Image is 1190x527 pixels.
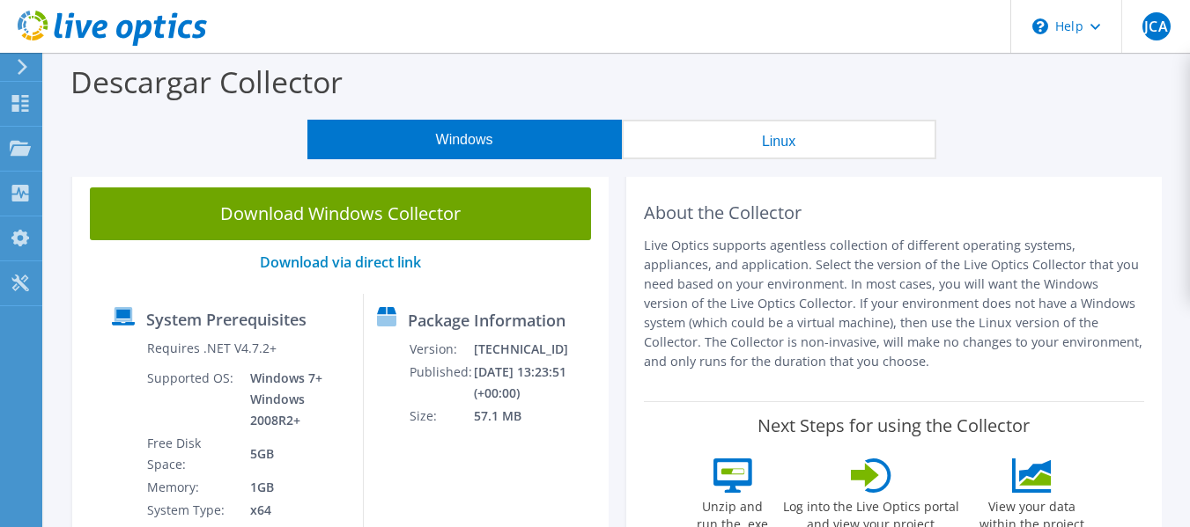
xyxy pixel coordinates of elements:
[146,499,238,522] td: System Type:
[409,405,473,428] td: Size:
[90,187,591,240] a: Download Windows Collector
[146,476,238,499] td: Memory:
[1032,18,1048,34] svg: \n
[408,311,565,329] label: Package Information
[260,253,421,272] a: Download via direct link
[622,120,936,159] button: Linux
[644,236,1145,371] p: Live Optics supports agentless collection of different operating systems, appliances, and applica...
[307,120,622,159] button: Windows
[758,415,1030,436] label: Next Steps for using the Collector
[237,432,349,476] td: 5GB
[237,476,349,499] td: 1GB
[409,338,473,361] td: Version:
[146,367,238,432] td: Supported OS:
[473,338,601,361] td: [TECHNICAL_ID]
[473,405,601,428] td: 57.1 MB
[146,311,307,328] label: System Prerequisites
[409,361,473,405] td: Published:
[1142,12,1171,40] span: JCA
[473,361,601,405] td: [DATE] 13:23:51 (+00:00)
[237,499,349,522] td: x64
[237,367,349,432] td: Windows 7+ Windows 2008R2+
[147,340,277,357] label: Requires .NET V4.7.2+
[70,62,343,102] label: Descargar Collector
[644,202,1145,223] h2: About the Collector
[146,432,238,476] td: Free Disk Space:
